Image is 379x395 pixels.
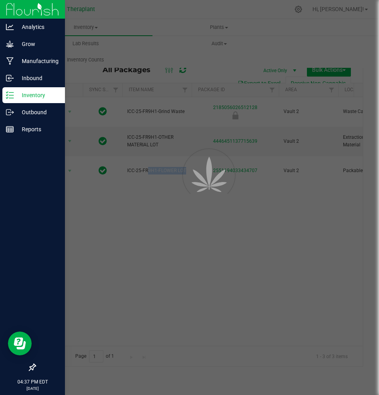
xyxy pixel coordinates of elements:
p: [DATE] [4,385,61,391]
p: Inventory [14,90,61,100]
p: Inbound [14,73,61,83]
p: Manufacturing [14,56,61,66]
inline-svg: Manufacturing [6,57,14,65]
p: Grow [14,39,61,49]
inline-svg: Outbound [6,108,14,116]
inline-svg: Analytics [6,23,14,31]
p: 04:37 PM EDT [4,378,61,385]
inline-svg: Inbound [6,74,14,82]
inline-svg: Inventory [6,91,14,99]
p: Outbound [14,107,61,117]
inline-svg: Grow [6,40,14,48]
iframe: Resource center [8,332,32,355]
p: Reports [14,125,61,134]
inline-svg: Reports [6,125,14,133]
p: Analytics [14,22,61,32]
